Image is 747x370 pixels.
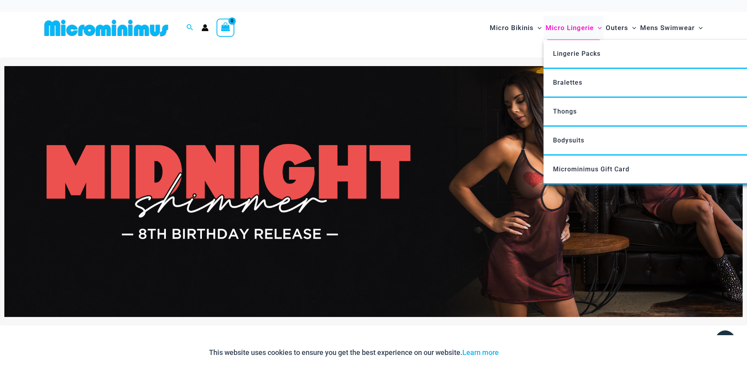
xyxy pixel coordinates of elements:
[553,50,601,57] span: Lingerie Packs
[544,16,604,40] a: Micro LingerieMenu ToggleMenu Toggle
[41,19,171,37] img: MM SHOP LOGO FLAT
[490,18,534,38] span: Micro Bikinis
[553,165,629,173] span: Microminimus Gift Card
[553,137,584,144] span: Bodysuits
[604,16,638,40] a: OutersMenu ToggleMenu Toggle
[553,79,582,86] span: Bralettes
[606,18,628,38] span: Outers
[628,18,636,38] span: Menu Toggle
[534,18,542,38] span: Menu Toggle
[201,24,209,31] a: Account icon link
[488,16,544,40] a: Micro BikinisMenu ToggleMenu Toggle
[553,108,577,115] span: Thongs
[695,18,703,38] span: Menu Toggle
[546,18,594,38] span: Micro Lingerie
[209,347,499,359] p: This website uses cookies to ensure you get the best experience on our website.
[487,15,706,41] nav: Site Navigation
[186,23,194,33] a: Search icon link
[462,348,499,357] a: Learn more
[638,16,705,40] a: Mens SwimwearMenu ToggleMenu Toggle
[4,66,743,317] img: Midnight Shimmer Red Dress
[217,19,235,37] a: View Shopping Cart, empty
[594,18,602,38] span: Menu Toggle
[505,343,538,362] button: Accept
[640,18,695,38] span: Mens Swimwear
